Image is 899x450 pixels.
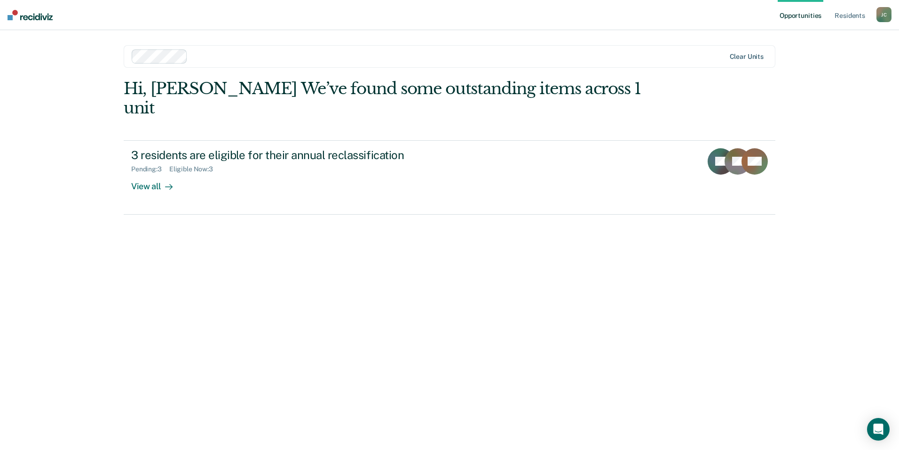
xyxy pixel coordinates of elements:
div: Pending : 3 [131,165,169,173]
a: 3 residents are eligible for their annual reclassificationPending:3Eligible Now:3View all [124,140,775,215]
div: Eligible Now : 3 [169,165,221,173]
div: View all [131,173,184,192]
div: J C [876,7,891,22]
div: Open Intercom Messenger [867,418,890,441]
div: Hi, [PERSON_NAME] We’ve found some outstanding items across 1 unit [124,79,645,118]
div: 3 residents are eligible for their annual reclassification [131,148,461,162]
img: Recidiviz [8,10,53,20]
button: JC [876,7,891,22]
div: Clear units [730,53,764,61]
